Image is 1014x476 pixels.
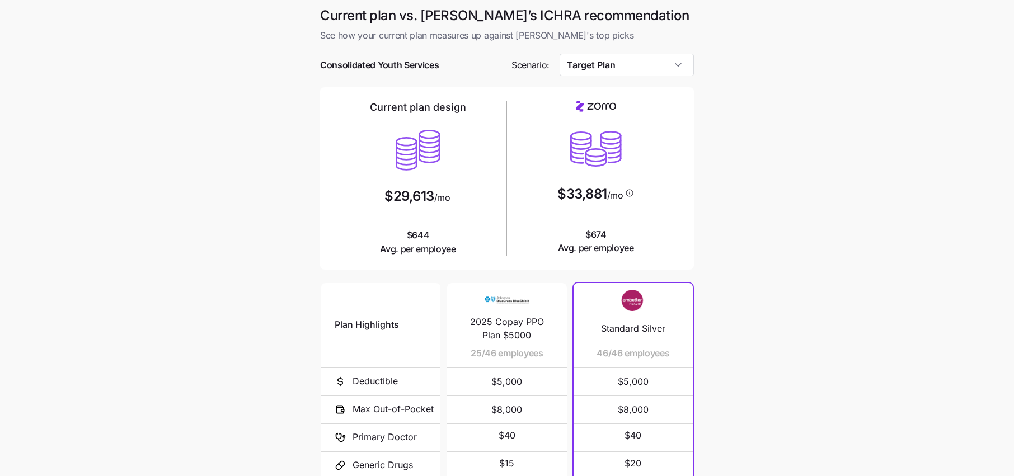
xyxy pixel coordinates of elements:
span: Consolidated Youth Services [320,58,439,72]
span: $5,000 [461,368,553,395]
span: Plan Highlights [335,318,399,332]
span: Standard Silver [601,322,665,336]
span: Primary Doctor [353,430,417,444]
span: Deductible [353,374,398,388]
span: $8,000 [461,396,553,423]
span: $33,881 [557,187,607,201]
span: $20 [625,456,641,470]
h2: Current plan design [370,101,466,114]
span: $5,000 [587,368,679,395]
span: $644 [380,228,456,256]
span: 2025 Copay PPO Plan $5000 [461,315,553,343]
span: $8,000 [587,396,679,423]
span: $40 [625,428,641,442]
span: /mo [607,191,623,200]
span: $40 [499,428,515,442]
img: Carrier [485,290,529,311]
span: $29,613 [384,190,434,203]
span: See how your current plan measures up against [PERSON_NAME]'s top picks [320,29,694,43]
img: Carrier [611,290,655,311]
span: Avg. per employee [380,242,456,256]
span: Generic Drugs [353,458,413,472]
span: 25/46 employees [471,346,543,360]
span: Scenario: [511,58,550,72]
h1: Current plan vs. [PERSON_NAME]’s ICHRA recommendation [320,7,694,24]
span: $674 [558,228,634,256]
span: /mo [434,193,450,202]
span: $15 [499,456,514,470]
span: Avg. per employee [558,241,634,255]
span: Max Out-of-Pocket [353,402,434,416]
span: 46/46 employees [597,346,669,360]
